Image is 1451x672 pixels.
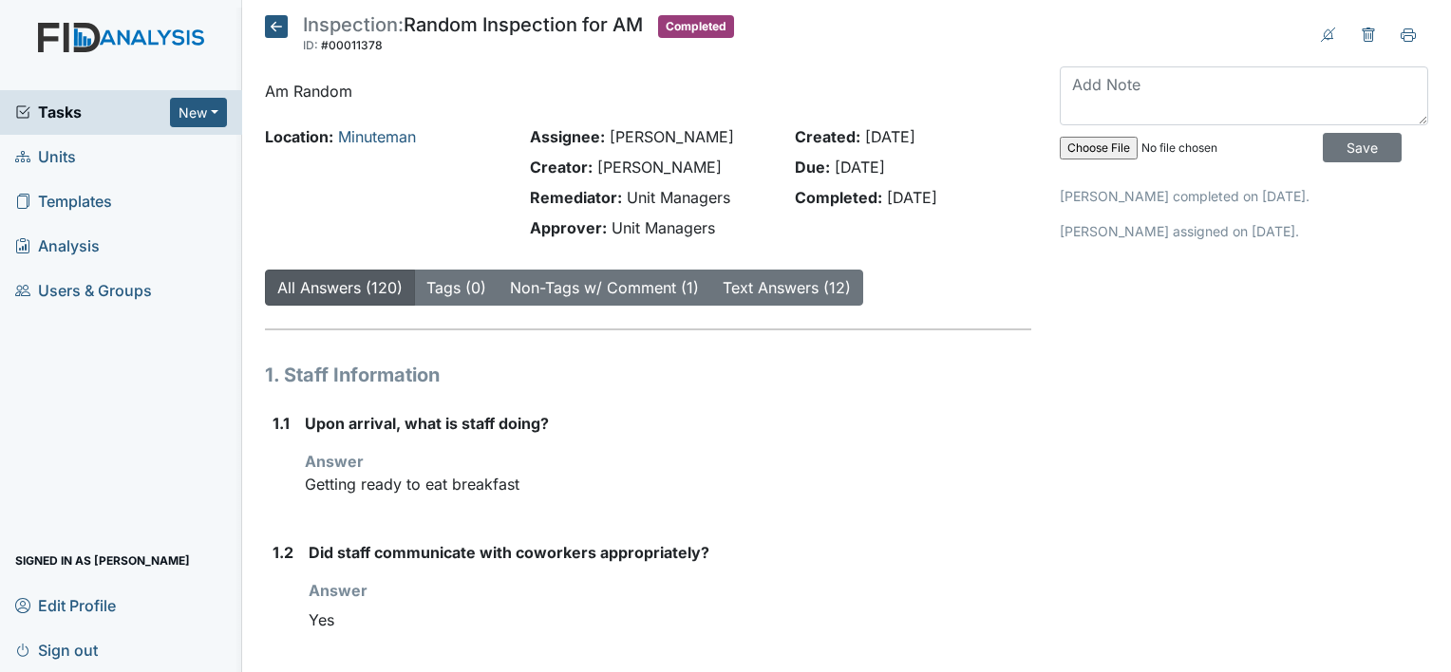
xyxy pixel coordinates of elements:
label: 1.1 [273,412,290,435]
span: [DATE] [835,158,885,177]
a: All Answers (120) [277,278,403,297]
span: [PERSON_NAME] [610,127,734,146]
span: [PERSON_NAME] [597,158,722,177]
a: Minuteman [338,127,416,146]
button: All Answers (120) [265,270,415,306]
button: Tags (0) [414,270,499,306]
div: Yes [309,602,1031,638]
strong: Creator: [530,158,593,177]
a: Tasks [15,101,170,123]
a: Text Answers (12) [723,278,851,297]
button: Text Answers (12) [710,270,863,306]
strong: Location: [265,127,333,146]
strong: Assignee: [530,127,605,146]
span: [DATE] [887,188,937,207]
h1: 1. Staff Information [265,361,1031,389]
strong: Remediator: [530,188,622,207]
span: #00011378 [321,38,383,52]
span: Unit Managers [627,188,730,207]
span: Sign out [15,635,98,664]
span: Signed in as [PERSON_NAME] [15,546,190,575]
strong: Completed: [795,188,882,207]
span: Analysis [15,232,100,261]
p: Am Random [265,80,1031,103]
span: Completed [658,15,734,38]
p: [PERSON_NAME] assigned on [DATE]. [1060,221,1428,241]
a: Tags (0) [426,278,486,297]
div: Random Inspection for AM [303,15,643,57]
p: Getting ready to eat breakfast [305,473,1031,495]
span: ID: [303,38,318,52]
button: New [170,98,227,127]
strong: Answer [305,452,364,471]
label: 1.2 [273,541,293,564]
span: Unit Managers [612,218,715,237]
strong: Answer [309,581,367,600]
span: Inspection: [303,13,404,36]
label: Did staff communicate with coworkers appropriately? [309,541,709,564]
span: Units [15,142,76,172]
label: Upon arrival, what is staff doing? [305,412,549,435]
strong: Approver: [530,218,607,237]
strong: Due: [795,158,830,177]
p: [PERSON_NAME] completed on [DATE]. [1060,186,1428,206]
strong: Created: [795,127,860,146]
span: Edit Profile [15,590,116,620]
a: Non-Tags w/ Comment (1) [510,278,699,297]
button: Non-Tags w/ Comment (1) [498,270,711,306]
span: Users & Groups [15,276,152,306]
input: Save [1323,133,1402,162]
span: Templates [15,187,112,216]
span: [DATE] [865,127,915,146]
